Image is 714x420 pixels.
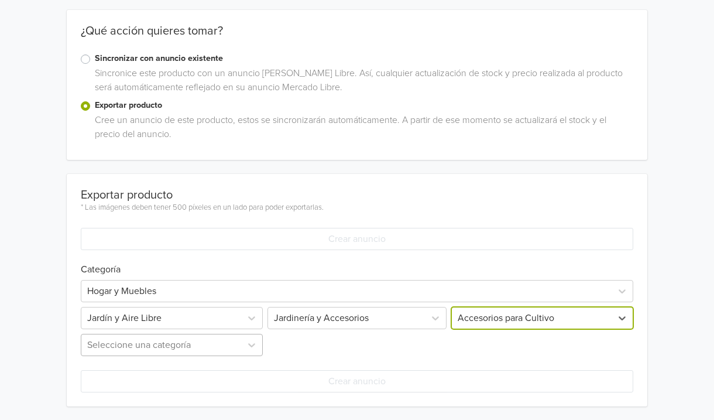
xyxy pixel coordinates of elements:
div: Sincronice este producto con un anuncio [PERSON_NAME] Libre. Así, cualquier actualización de stoc... [90,66,633,99]
div: * Las imágenes deben tener 500 píxeles en un lado para poder exportarlas. [81,202,324,214]
div: ¿Qué acción quieres tomar? [67,24,647,52]
label: Sincronizar con anuncio existente [95,52,633,65]
label: Exportar producto [95,99,633,112]
button: Crear anuncio [81,370,633,392]
button: Crear anuncio [81,228,633,250]
div: Exportar producto [81,188,324,202]
div: Cree un anuncio de este producto, estos se sincronizarán automáticamente. A partir de ese momento... [90,113,633,146]
h6: Categoría [81,250,633,275]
